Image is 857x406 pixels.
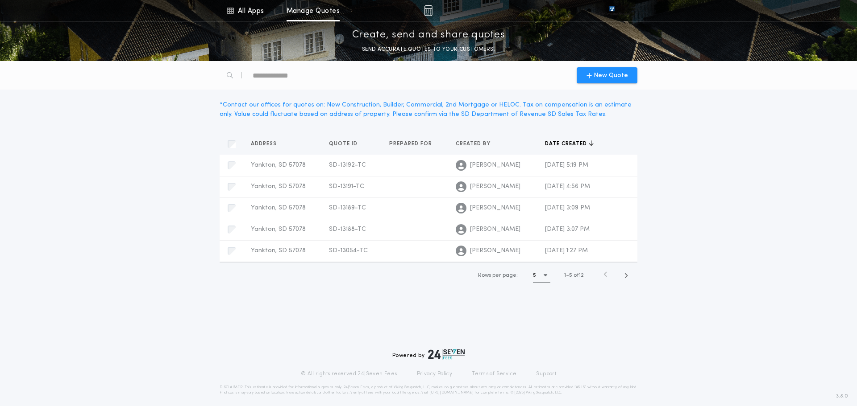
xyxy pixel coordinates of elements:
span: [DATE] 3:09 PM [545,205,590,211]
span: [DATE] 3:07 PM [545,226,590,233]
span: Yankton, SD 57078 [251,205,306,211]
button: New Quote [577,67,637,83]
p: © All rights reserved. 24|Seven Fees [301,370,397,377]
span: SD-13188-TC [329,226,366,233]
span: Rows per page: [478,273,518,278]
p: SEND ACCURATE QUOTES TO YOUR CUSTOMERS. [362,45,495,54]
div: Powered by [392,349,465,360]
span: SD-13054-TC [329,247,368,254]
img: logo [428,349,465,360]
a: [URL][DOMAIN_NAME] [429,391,474,394]
span: [DATE] 4:56 PM [545,183,590,190]
span: 3.8.0 [836,392,848,400]
img: vs-icon [593,6,631,15]
a: Terms of Service [472,370,516,377]
div: * Contact our offices for quotes on: New Construction, Builder, Commercial, 2nd Mortgage or HELOC... [220,100,637,119]
button: Address [251,139,283,148]
a: Privacy Policy [417,370,453,377]
h1: 5 [533,271,536,280]
span: [PERSON_NAME] [470,204,520,213]
span: Yankton, SD 57078 [251,162,306,168]
span: [PERSON_NAME] [470,246,520,255]
span: [DATE] 5:19 PM [545,162,588,168]
span: Quote ID [329,140,359,148]
span: of 12 [574,271,584,279]
span: Yankton, SD 57078 [251,247,306,254]
p: DISCLAIMER: This estimate is provided for informational purposes only. 24|Seven Fees, a product o... [220,385,637,395]
span: [PERSON_NAME] [470,161,520,170]
a: Support [536,370,556,377]
span: Prepared for [389,140,434,148]
button: 5 [533,268,550,283]
span: [PERSON_NAME] [470,225,520,234]
span: 5 [569,273,572,278]
span: 1 [564,273,566,278]
span: New Quote [594,71,628,80]
p: Create, send and share quotes [352,28,505,42]
button: Date created [545,139,594,148]
button: Created by [456,139,497,148]
img: img [424,5,433,16]
button: Quote ID [329,139,364,148]
span: [DATE] 1:27 PM [545,247,588,254]
span: [PERSON_NAME] [470,182,520,191]
span: Created by [456,140,492,148]
span: SD-13192-TC [329,162,366,168]
span: Date created [545,140,589,148]
span: SD-13191-TC [329,183,364,190]
span: Yankton, SD 57078 [251,226,306,233]
span: Yankton, SD 57078 [251,183,306,190]
span: SD-13189-TC [329,205,366,211]
span: Address [251,140,279,148]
